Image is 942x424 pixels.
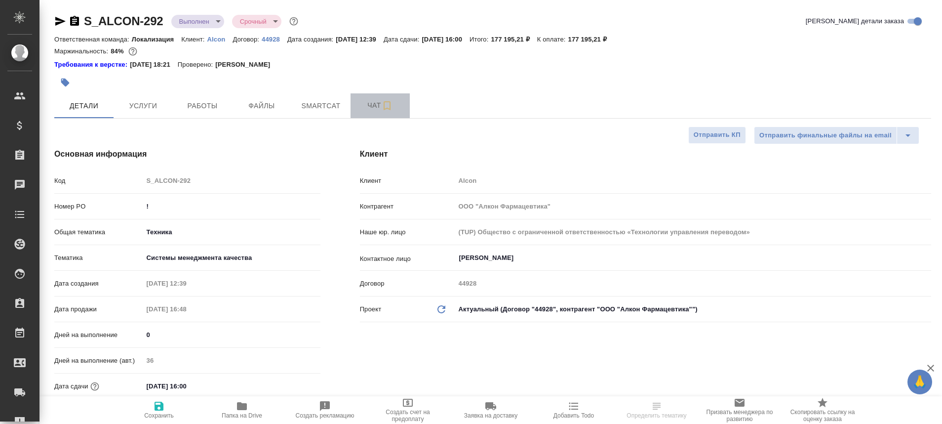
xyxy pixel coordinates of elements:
[143,173,320,188] input: Пустое поле
[179,100,226,112] span: Работы
[455,173,931,188] input: Пустое поле
[553,412,594,419] span: Добавить Todo
[54,304,143,314] p: Дата продажи
[54,60,130,70] div: Нажми, чтобы открыть папку с инструкцией
[143,250,320,266] div: Системы менеджмента качества
[232,15,281,28] div: Выполнен
[907,370,932,394] button: 🙏
[360,304,382,314] p: Проект
[207,35,233,43] a: Alcon
[200,396,283,424] button: Папка на Drive
[537,36,568,43] p: К оплате:
[381,100,393,112] svg: Подписаться
[422,36,470,43] p: [DATE] 16:00
[356,99,404,112] span: Чат
[207,36,233,43] p: Alcon
[238,100,285,112] span: Файлы
[615,396,698,424] button: Определить тематику
[60,100,108,112] span: Детали
[287,15,300,28] button: Доп статусы указывают на важность/срочность заказа
[360,176,455,186] p: Клиент
[54,72,76,93] button: Добавить тэг
[455,225,931,239] input: Пустое поле
[233,36,262,43] p: Договор:
[372,409,443,423] span: Создать счет на предоплату
[54,202,143,212] p: Номер PO
[119,100,167,112] span: Услуги
[176,17,212,26] button: Выполнен
[88,380,101,393] button: Если добавить услуги и заполнить их объемом, то дата рассчитается автоматически
[54,15,66,27] button: Скопировать ссылку для ЯМессенджера
[111,47,126,55] p: 84%
[132,36,182,43] p: Локализация
[84,14,163,28] a: S_ALCON-292
[283,396,366,424] button: Создать рекламацию
[215,60,277,70] p: [PERSON_NAME]
[532,396,615,424] button: Добавить Todo
[54,47,111,55] p: Маржинальность:
[54,227,143,237] p: Общая тематика
[360,202,455,212] p: Контрагент
[262,35,287,43] a: 44928
[360,279,455,289] p: Договор
[336,36,384,43] p: [DATE] 12:39
[69,15,80,27] button: Скопировать ссылку
[126,45,139,58] button: 22953.52 RUB;
[455,276,931,291] input: Пустое поле
[781,396,864,424] button: Скопировать ссылку на оценку заказа
[694,129,741,141] span: Отправить КП
[143,276,230,291] input: Пустое поле
[143,302,230,316] input: Пустое поле
[143,224,320,241] div: Техника
[698,396,781,424] button: Призвать менеджера по развитию
[171,15,224,28] div: Выполнен
[911,372,928,392] span: 🙏
[384,36,422,43] p: Дата сдачи:
[787,409,858,423] span: Скопировать ссылку на оценку заказа
[297,100,345,112] span: Smartcat
[296,412,354,419] span: Создать рекламацию
[118,396,200,424] button: Сохранить
[54,176,143,186] p: Код
[360,254,455,264] p: Контактное лицо
[754,127,919,144] div: split button
[178,60,216,70] p: Проверено:
[130,60,178,70] p: [DATE] 18:21
[754,127,897,144] button: Отправить финальные файлы на email
[262,36,287,43] p: 44928
[54,279,143,289] p: Дата создания
[366,396,449,424] button: Создать счет на предоплату
[455,301,931,318] div: Актуальный (Договор "44928", контрагент "ООО "Алкон Фармацевтика"")
[54,382,88,391] p: Дата сдачи
[568,36,614,43] p: 177 195,21 ₽
[54,36,132,43] p: Ответственная команда:
[143,353,320,368] input: Пустое поле
[455,199,931,213] input: Пустое поле
[627,412,686,419] span: Определить тематику
[54,356,143,366] p: Дней на выполнение (авт.)
[54,60,130,70] a: Требования к верстке:
[143,199,320,213] input: ✎ Введи что-нибудь
[360,148,931,160] h4: Клиент
[54,330,143,340] p: Дней на выполнение
[143,379,230,393] input: ✎ Введи что-нибудь
[287,36,336,43] p: Дата создания:
[222,412,262,419] span: Папка на Drive
[143,328,320,342] input: ✎ Введи что-нибудь
[491,36,537,43] p: 177 195,21 ₽
[926,257,928,259] button: Open
[360,227,455,237] p: Наше юр. лицо
[464,412,517,419] span: Заявка на доставку
[54,253,143,263] p: Тематика
[181,36,207,43] p: Клиент:
[806,16,904,26] span: [PERSON_NAME] детали заказа
[759,130,892,141] span: Отправить финальные файлы на email
[704,409,775,423] span: Призвать менеджера по развитию
[144,412,174,419] span: Сохранить
[688,127,746,144] button: Отправить КП
[449,396,532,424] button: Заявка на доставку
[470,36,491,43] p: Итого:
[54,148,320,160] h4: Основная информация
[237,17,270,26] button: Срочный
